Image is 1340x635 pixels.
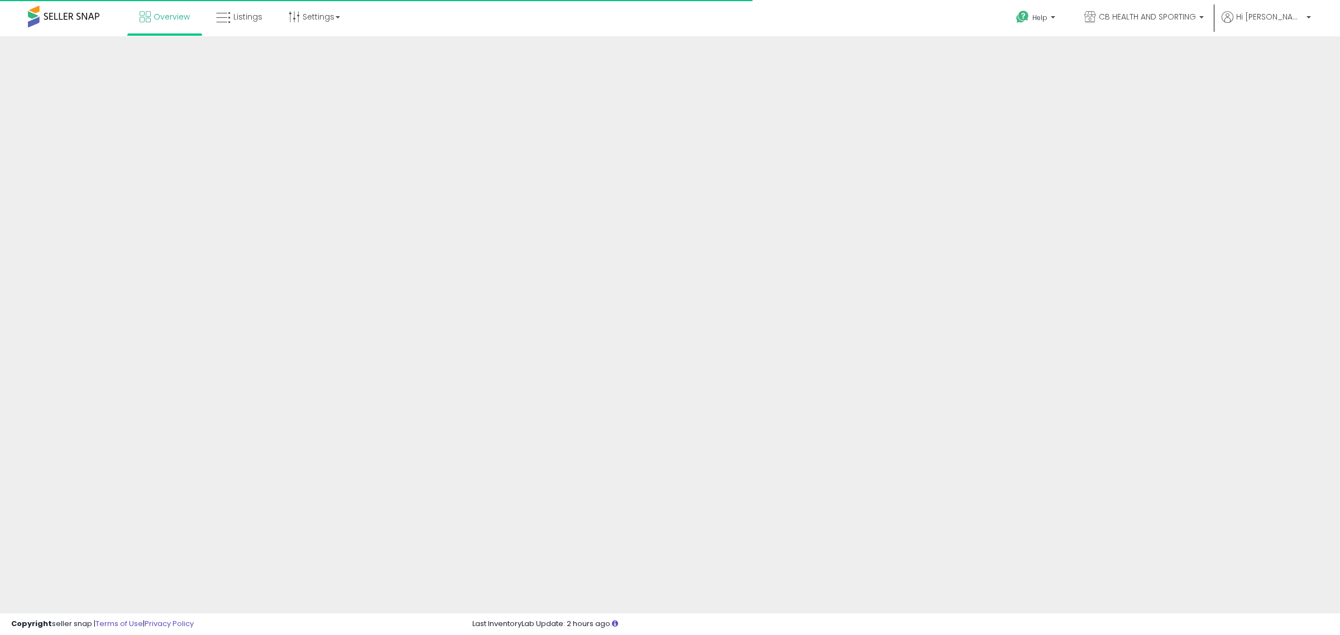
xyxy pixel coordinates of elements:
[1016,10,1030,24] i: Get Help
[1099,11,1196,22] span: CB HEALTH AND SPORTING
[154,11,190,22] span: Overview
[1236,11,1303,22] span: Hi [PERSON_NAME]
[1032,13,1047,22] span: Help
[233,11,262,22] span: Listings
[1007,2,1066,36] a: Help
[1222,11,1311,36] a: Hi [PERSON_NAME]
